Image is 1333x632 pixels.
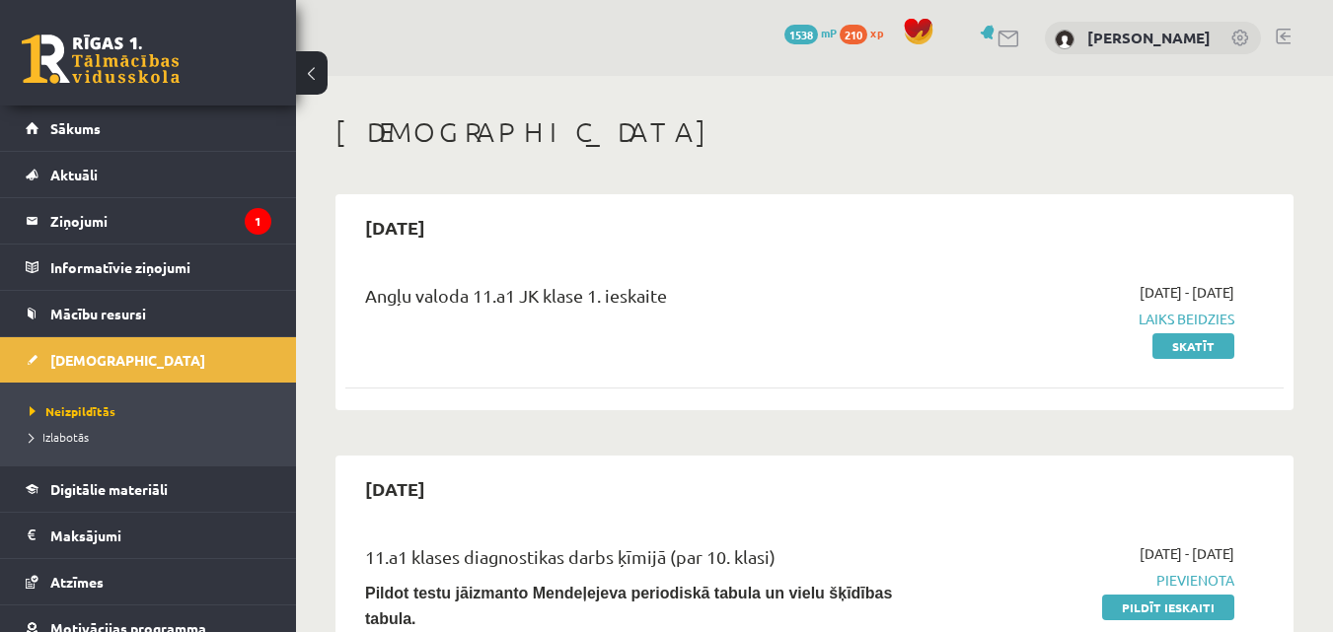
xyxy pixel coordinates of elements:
[840,25,867,44] span: 210
[26,337,271,383] a: [DEMOGRAPHIC_DATA]
[50,513,271,558] legend: Maksājumi
[50,305,146,322] span: Mācību resursi
[30,429,89,445] span: Izlabotās
[964,570,1234,591] span: Pievienota
[26,291,271,336] a: Mācību resursi
[821,25,837,40] span: mP
[245,208,271,235] i: 1
[26,245,271,290] a: Informatīvie ziņojumi
[365,543,934,580] div: 11.a1 klases diagnostikas darbs ķīmijā (par 10. klasi)
[964,309,1234,329] span: Laiks beidzies
[26,513,271,558] a: Maksājumi
[30,428,276,446] a: Izlabotās
[784,25,818,44] span: 1538
[1152,333,1234,359] a: Skatīt
[50,351,205,369] span: [DEMOGRAPHIC_DATA]
[784,25,837,40] a: 1538 mP
[335,115,1294,149] h1: [DEMOGRAPHIC_DATA]
[1055,30,1074,49] img: Megija Kozlova
[365,282,934,318] div: Angļu valoda 11.a1 JK klase 1. ieskaite
[50,480,168,498] span: Digitālie materiāli
[1140,282,1234,303] span: [DATE] - [DATE]
[26,105,271,151] a: Sākums
[26,466,271,512] a: Digitālie materiāli
[50,198,271,244] legend: Ziņojumi
[50,573,104,591] span: Atzīmes
[1087,28,1211,47] a: [PERSON_NAME]
[870,25,883,40] span: xp
[26,152,271,197] a: Aktuāli
[50,166,98,183] span: Aktuāli
[1102,595,1234,620] a: Pildīt ieskaiti
[26,198,271,244] a: Ziņojumi1
[50,119,101,137] span: Sākums
[22,35,180,84] a: Rīgas 1. Tālmācības vidusskola
[840,25,893,40] a: 210 xp
[30,403,115,419] span: Neizpildītās
[345,465,445,512] h2: [DATE]
[30,402,276,420] a: Neizpildītās
[365,585,892,627] b: Pildot testu jāizmanto Mendeļejeva periodiskā tabula un vielu šķīdības tabula.
[345,204,445,250] h2: [DATE]
[1140,543,1234,564] span: [DATE] - [DATE]
[50,245,271,290] legend: Informatīvie ziņojumi
[26,559,271,604] a: Atzīmes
